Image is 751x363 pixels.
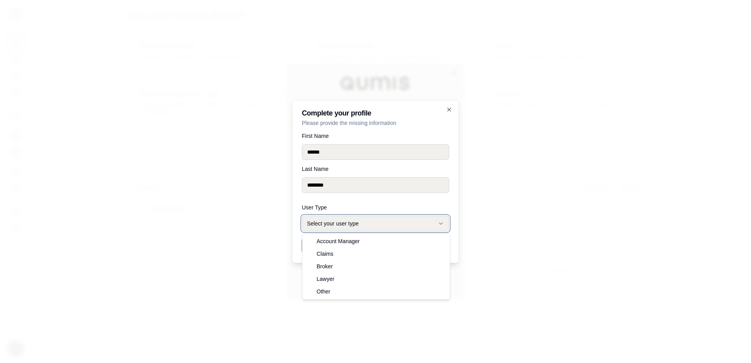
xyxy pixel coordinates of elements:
[317,250,333,258] span: Claims
[317,275,334,283] span: Lawyer
[317,262,333,270] span: Broker
[302,166,449,172] label: Last Name
[302,205,449,210] label: User Type
[302,133,449,139] label: First Name
[317,237,360,245] span: Account Manager
[302,110,449,117] h2: Complete your profile
[317,288,330,295] span: Other
[302,119,449,127] p: Please provide the missing information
